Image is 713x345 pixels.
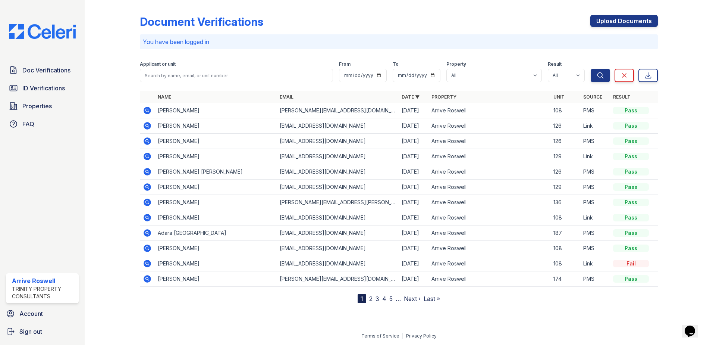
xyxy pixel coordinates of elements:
td: [PERSON_NAME][EMAIL_ADDRESS][DOMAIN_NAME] [277,103,399,118]
td: PMS [580,164,610,180]
div: Pass [613,229,649,237]
span: ID Verifications [22,84,65,93]
td: PMS [580,134,610,149]
td: Link [580,256,610,271]
td: [PERSON_NAME] [155,241,277,256]
td: [EMAIL_ADDRESS][DOMAIN_NAME] [277,149,399,164]
td: Adara [GEOGRAPHIC_DATA] [155,226,277,241]
td: [EMAIL_ADDRESS][DOMAIN_NAME] [277,164,399,180]
td: PMS [580,241,610,256]
div: Arrive Roswell [12,276,76,285]
a: Last » [424,295,440,302]
span: Account [19,309,43,318]
label: Applicant or unit [140,61,176,67]
a: Date ▼ [402,94,420,100]
td: 108 [550,210,580,226]
td: [PERSON_NAME] [155,134,277,149]
a: 3 [376,295,379,302]
td: Arrive Roswell [428,210,550,226]
td: PMS [580,195,610,210]
span: … [396,294,401,303]
td: PMS [580,103,610,118]
td: [PERSON_NAME] [155,180,277,195]
a: 4 [382,295,386,302]
span: Properties [22,102,52,111]
div: Trinity Property Consultants [12,285,76,300]
div: Pass [613,137,649,145]
td: [EMAIL_ADDRESS][DOMAIN_NAME] [277,226,399,241]
a: Next › [404,295,421,302]
input: Search by name, email, or unit number [140,69,333,82]
td: [DATE] [399,103,428,118]
td: [DATE] [399,164,428,180]
label: To [393,61,399,67]
td: 129 [550,149,580,164]
td: [DATE] [399,256,428,271]
td: Arrive Roswell [428,149,550,164]
a: Email [280,94,293,100]
td: PMS [580,271,610,287]
td: [DATE] [399,180,428,195]
div: Pass [613,168,649,175]
td: Arrive Roswell [428,134,550,149]
div: Fail [613,260,649,267]
td: 108 [550,256,580,271]
td: Arrive Roswell [428,241,550,256]
td: [PERSON_NAME] [155,256,277,271]
td: [PERSON_NAME] [155,103,277,118]
td: PMS [580,180,610,195]
td: [EMAIL_ADDRESS][DOMAIN_NAME] [277,256,399,271]
div: Pass [613,214,649,221]
td: 129 [550,180,580,195]
td: [DATE] [399,118,428,134]
div: Pass [613,183,649,191]
a: Result [613,94,631,100]
td: 126 [550,164,580,180]
td: 108 [550,103,580,118]
td: [DATE] [399,134,428,149]
div: Pass [613,107,649,114]
td: Arrive Roswell [428,226,550,241]
a: ID Verifications [6,81,79,96]
td: [EMAIL_ADDRESS][DOMAIN_NAME] [277,210,399,226]
div: 1 [358,294,366,303]
td: [EMAIL_ADDRESS][DOMAIN_NAME] [277,118,399,134]
td: [PERSON_NAME] [PERSON_NAME] [155,164,277,180]
a: Doc Verifications [6,63,79,78]
td: [DATE] [399,210,428,226]
div: Pass [613,122,649,130]
td: 187 [550,226,580,241]
td: 108 [550,241,580,256]
td: 126 [550,118,580,134]
td: 126 [550,134,580,149]
td: Link [580,149,610,164]
td: [DATE] [399,241,428,256]
p: You have been logged in [143,37,655,46]
td: Arrive Roswell [428,118,550,134]
div: Pass [613,275,649,283]
td: [DATE] [399,149,428,164]
td: [PERSON_NAME] [155,210,277,226]
td: Arrive Roswell [428,195,550,210]
img: CE_Logo_Blue-a8612792a0a2168367f1c8372b55b34899dd931a85d93a1a3d3e32e68fde9ad4.png [3,24,82,39]
iframe: chat widget [682,315,706,338]
a: Sign out [3,324,82,339]
td: 174 [550,271,580,287]
div: Document Verifications [140,15,263,28]
a: Property [431,94,456,100]
span: Doc Verifications [22,66,70,75]
a: Source [583,94,602,100]
td: Arrive Roswell [428,180,550,195]
td: Link [580,118,610,134]
td: [PERSON_NAME] [155,271,277,287]
a: Privacy Policy [406,333,437,339]
a: Terms of Service [361,333,399,339]
td: [DATE] [399,195,428,210]
a: Unit [553,94,565,100]
td: [PERSON_NAME] [155,149,277,164]
td: [DATE] [399,226,428,241]
td: Arrive Roswell [428,103,550,118]
td: [PERSON_NAME] [155,195,277,210]
td: Link [580,210,610,226]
